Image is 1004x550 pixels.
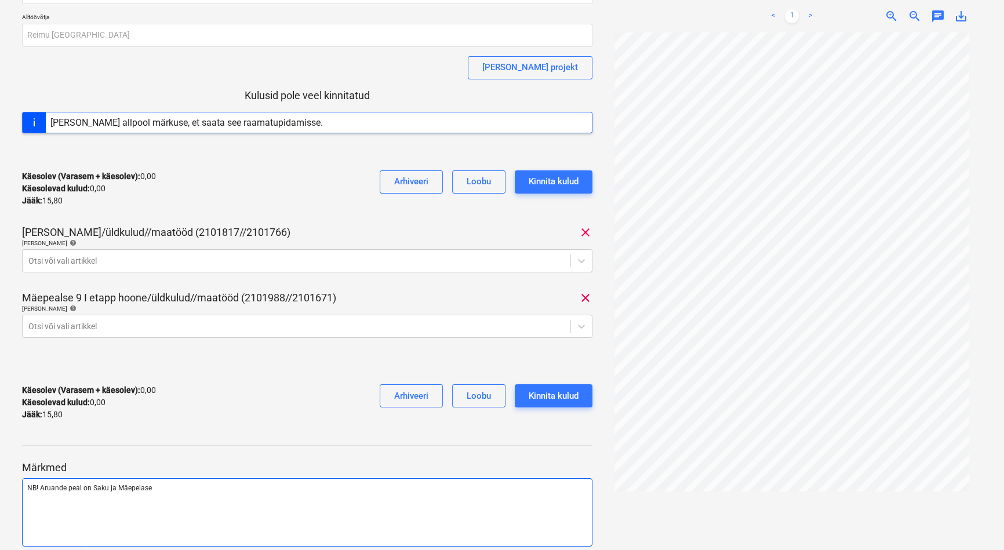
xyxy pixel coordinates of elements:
p: 0,00 [22,170,156,183]
strong: Jääk : [22,410,42,419]
span: save_alt [954,9,968,23]
a: Page 1 is your current page [785,9,799,23]
p: 0,00 [22,396,106,409]
strong: Käesolev (Varasem + käesolev) : [22,172,140,181]
div: Kinnita kulud [529,388,579,403]
p: Alltöövõtja [22,13,592,23]
p: 15,80 [22,195,63,207]
input: Alltöövõtja [22,24,592,47]
p: Mäepealse 9 I etapp hoone/üldkulud//maatööd (2101988//2101671) [22,291,336,305]
p: 0,00 [22,183,106,195]
div: [PERSON_NAME] [22,239,592,247]
button: Kinnita kulud [515,170,592,194]
a: Next page [803,9,817,23]
span: clear [579,225,592,239]
p: [PERSON_NAME]/üldkulud//maatööd (2101817//2101766) [22,225,290,239]
span: chat [931,9,945,23]
div: Arhiveeri [394,174,428,189]
strong: Käesolev (Varasem + käesolev) : [22,385,140,395]
span: NB! Aruande peal on Saku ja Mäepelase [27,484,152,492]
p: 0,00 [22,384,156,396]
button: Arhiveeri [380,384,443,407]
button: Arhiveeri [380,170,443,194]
div: Loobu [467,174,491,189]
strong: Käesolevad kulud : [22,184,90,193]
iframe: Chat Widget [946,494,1004,550]
span: zoom_out [908,9,922,23]
span: clear [579,291,592,305]
div: [PERSON_NAME] [22,305,592,312]
p: Kulusid pole veel kinnitatud [22,89,592,103]
button: Loobu [452,384,505,407]
div: Arhiveeri [394,388,428,403]
span: zoom_in [885,9,898,23]
p: 15,80 [22,409,63,421]
p: Märkmed [22,461,592,475]
div: Kinnita kulud [529,174,579,189]
strong: Jääk : [22,196,42,205]
button: [PERSON_NAME] projekt [468,56,592,79]
div: Loobu [467,388,491,403]
span: help [67,239,77,246]
a: Previous page [766,9,780,23]
div: [PERSON_NAME] allpool märkuse, et saata see raamatupidamisse. [50,117,323,128]
button: Loobu [452,170,505,194]
div: [PERSON_NAME] projekt [482,60,578,75]
strong: Käesolevad kulud : [22,398,90,407]
button: Kinnita kulud [515,384,592,407]
span: help [67,305,77,312]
